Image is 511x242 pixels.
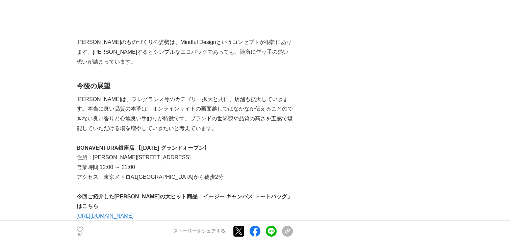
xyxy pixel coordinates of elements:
a: [URL][DOMAIN_NAME] [77,213,134,219]
p: 住所：[PERSON_NAME][STREET_ADDRESS] [77,153,293,163]
p: アクセス：東京メトロA1[GEOGRAPHIC_DATA]から徒歩2分 [77,172,293,182]
p: [PERSON_NAME]は、フレグランス等のカテゴリー拡大と共に、店舗も拡大していきます。本当に良い品質の本革は、オンラインサイトの画面越しではなかなか伝えることのできない良い香りと心地良い手... [77,95,293,134]
strong: BONAVENTURA銀座店 【[DATE] グランドオープン】 [77,145,209,151]
strong: 今回ご紹介した[PERSON_NAME]の大ヒット商品「イージー キャンバス トートバッグ」はこちら [77,194,292,209]
p: 営業時間:12:00 ～ 21:00 [77,163,293,172]
p: 67 [77,233,83,236]
p: [PERSON_NAME]のものづくりの姿勢は、Mindful Designというコンセプトが根幹にあります。[PERSON_NAME]するとシンプルなエコバッグであっても、随所に作り手の熱い想... [77,38,293,67]
h2: 今後の展望 [77,80,293,91]
p: ストーリーをシェアする [173,228,225,235]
